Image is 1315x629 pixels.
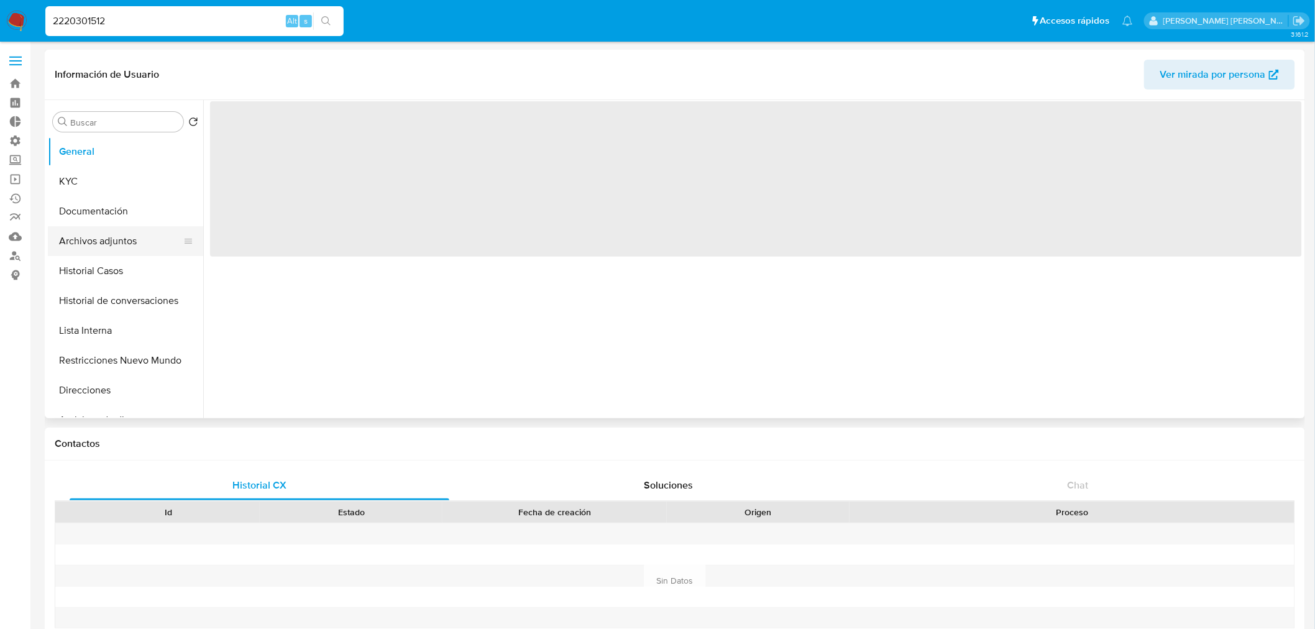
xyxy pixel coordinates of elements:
button: Ver mirada por persona [1144,60,1295,90]
span: Soluciones [644,478,694,492]
button: General [48,137,203,167]
span: Historial CX [232,478,286,492]
h1: Contactos [55,438,1295,450]
div: Proceso [858,506,1286,518]
button: Historial Casos [48,256,203,286]
div: Origen [676,506,841,518]
input: Buscar usuario o caso... [45,13,344,29]
button: KYC [48,167,203,196]
button: Direcciones [48,375,203,405]
button: Historial de conversaciones [48,286,203,316]
button: Documentación [48,196,203,226]
span: Chat [1068,478,1089,492]
span: s [304,15,308,27]
button: Restricciones Nuevo Mundo [48,346,203,375]
span: Alt [287,15,297,27]
div: Estado [268,506,434,518]
button: Archivos adjuntos [48,226,193,256]
span: Ver mirada por persona [1160,60,1266,90]
button: Buscar [58,117,68,127]
div: Fecha de creación [451,506,658,518]
div: Id [86,506,251,518]
button: Anticipos de dinero [48,405,203,435]
span: Accesos rápidos [1040,14,1110,27]
input: Buscar [70,117,178,128]
button: Volver al orden por defecto [188,117,198,131]
span: ‌ [210,101,1302,257]
p: roberto.munoz@mercadolibre.com [1163,15,1289,27]
a: Notificaciones [1122,16,1133,26]
button: search-icon [313,12,339,30]
a: Salir [1293,14,1306,27]
button: Lista Interna [48,316,203,346]
h1: Información de Usuario [55,68,159,81]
